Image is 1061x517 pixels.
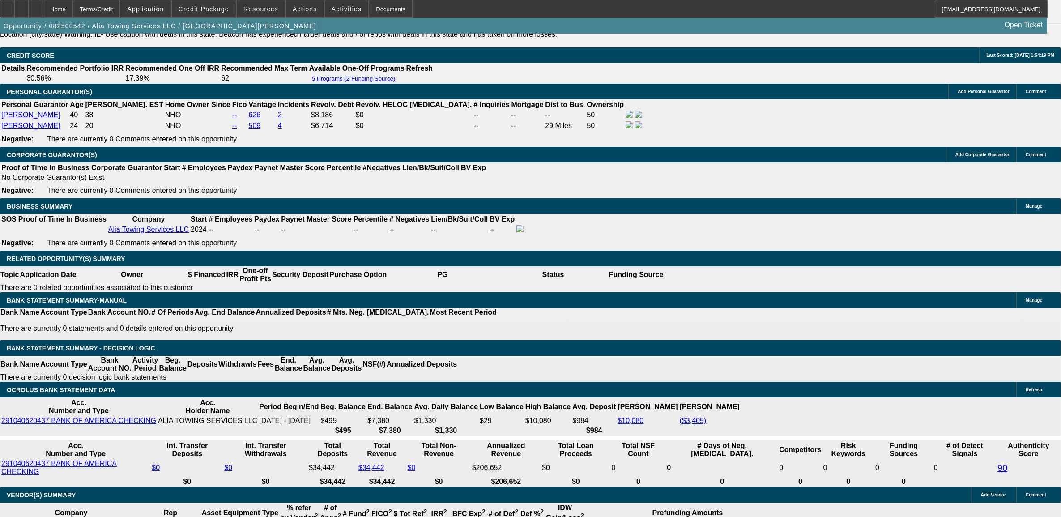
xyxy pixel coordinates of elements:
th: Avg. End Balance [194,308,256,317]
th: $0 [151,477,223,486]
b: # Employees [182,164,226,171]
span: Add Vendor [981,492,1006,497]
b: [PERSON_NAME]. EST [85,101,163,108]
td: -- [489,225,515,235]
th: [PERSON_NAME] [618,398,678,415]
th: $206,652 [472,477,541,486]
span: VENDOR(S) SUMMARY [7,491,76,499]
th: Int. Transfer Withdrawals [224,441,307,458]
th: Risk Keywords [823,441,874,458]
th: Avg. Deposit [572,398,616,415]
td: $495 [320,416,366,425]
td: $34,442 [308,459,357,476]
td: 62 [221,74,308,83]
th: Avg. Daily Balance [414,398,479,415]
th: End. Balance [274,356,303,373]
td: 0 [933,459,996,476]
a: $34,442 [358,464,384,471]
th: NSF(#) [362,356,386,373]
th: Annualized Deposits [255,308,326,317]
b: # Employees [209,215,253,223]
td: $0 [355,110,473,120]
th: $34,442 [308,477,357,486]
td: 0 [666,459,778,476]
a: $0 [224,464,232,471]
td: 2024 [190,225,207,235]
th: Account Type [40,356,88,373]
td: 30.56% [26,74,124,83]
td: No Corporate Guarantor(s) Exist [1,173,490,182]
th: # Mts. Neg. [MEDICAL_DATA]. [327,308,430,317]
th: Security Deposit [272,266,329,283]
th: Purchase Option [329,266,387,283]
th: SOS [1,215,17,224]
a: Alia Towing Services LLC [108,226,189,233]
span: BANK STATEMENT SUMMARY-MANUAL [7,297,127,304]
td: 17.39% [125,74,220,83]
th: 0 [823,477,874,486]
button: Resources [237,0,285,17]
span: Add Personal Guarantor [958,89,1010,94]
th: Total Non-Revenue [407,441,471,458]
td: 20 [85,121,164,131]
b: Percentile [327,164,361,171]
th: # Of Periods [151,308,194,317]
b: Company [55,509,88,517]
span: Resources [243,5,278,13]
th: Acc. Number and Type [1,441,150,458]
span: -- [209,226,214,233]
th: Withdrawls [218,356,257,373]
td: -- [511,121,544,131]
img: linkedin-icon.png [635,121,642,128]
th: Activity Period [132,356,159,373]
a: -- [232,111,237,119]
b: Revolv. Debt [311,101,354,108]
span: Comment [1026,492,1046,497]
th: Fees [257,356,274,373]
td: [DATE] - [DATE] [259,416,319,425]
b: Corporate Guarantor [91,164,162,171]
td: 24 [69,121,84,131]
a: $0 [408,464,416,471]
sup: 2 [424,508,427,515]
button: Activities [325,0,369,17]
span: RELATED OPPORTUNITY(S) SUMMARY [7,255,125,262]
th: 0 [611,477,666,486]
label: - Use caution with deals in this state. Beacon has experienced harder deals and / or repos with d... [94,30,557,38]
b: BV Exp [490,215,515,223]
td: -- [545,110,586,120]
th: Details [1,64,25,73]
th: # of Detect Signals [933,441,996,458]
th: Recommended Max Term [221,64,308,73]
th: Low Balance [479,398,524,415]
th: $0 [407,477,471,486]
b: Negative: [1,239,34,247]
td: $7,380 [367,416,413,425]
b: Negative: [1,135,34,143]
sup: 2 [482,508,485,515]
img: facebook-icon.png [516,225,524,232]
span: CREDIT SCORE [7,52,54,59]
th: Annualized Deposits [386,356,457,373]
th: $7,380 [367,426,413,435]
th: Recommended Portfolio IRR [26,64,124,73]
b: Percentile [354,215,388,223]
td: -- [254,225,280,235]
th: Total Revenue [358,441,406,458]
th: Beg. Balance [158,356,187,373]
span: There are currently 0 Comments entered on this opportunity [47,135,237,143]
button: Credit Package [172,0,236,17]
th: Total Loan Proceeds [541,441,610,458]
th: Acc. Number and Type [1,398,157,415]
b: Start [191,215,207,223]
td: $0 [541,459,610,476]
th: Total Deposits [308,441,357,458]
b: Revolv. HELOC [MEDICAL_DATA]. [356,101,472,108]
th: Authenticity Score [997,441,1060,458]
td: 50 [586,110,624,120]
b: Negative: [1,187,34,194]
th: Account Type [40,308,88,317]
td: NHO [165,110,231,120]
td: 0 [611,459,666,476]
th: Available One-Off Programs [309,64,405,73]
